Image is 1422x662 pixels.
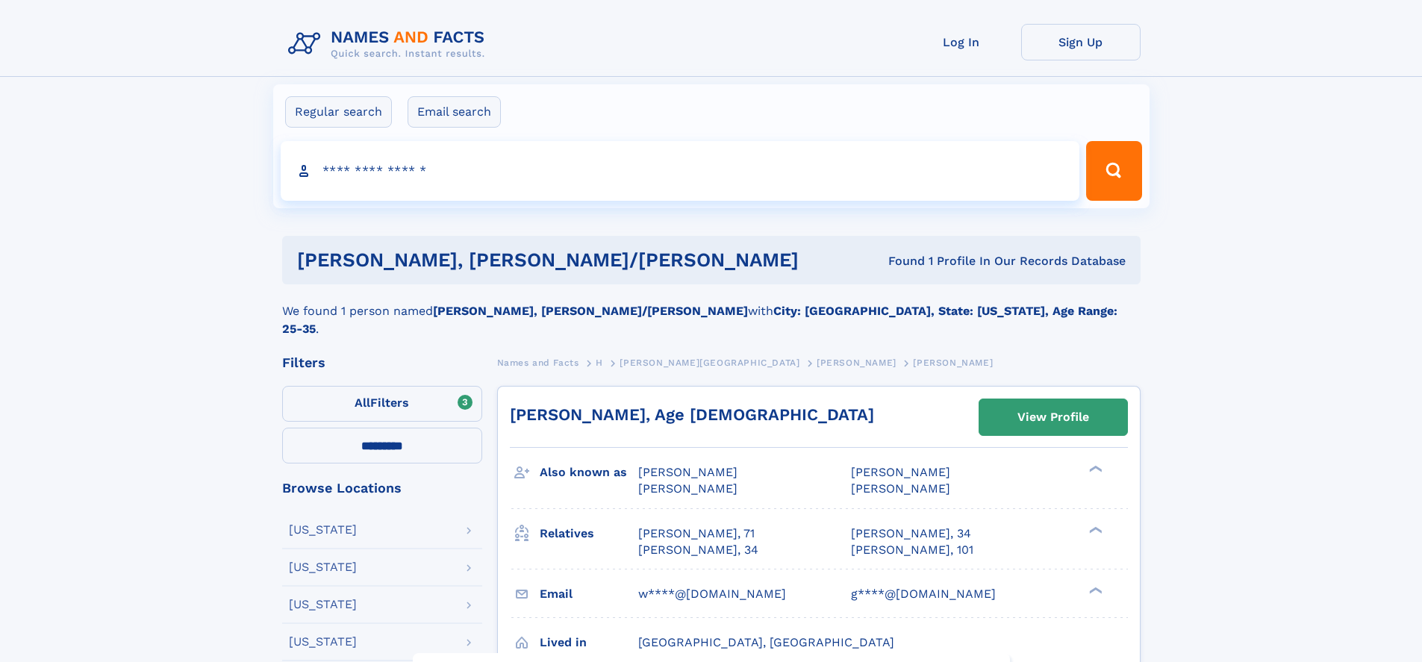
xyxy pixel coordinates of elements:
[851,465,950,479] span: [PERSON_NAME]
[638,525,755,542] a: [PERSON_NAME], 71
[1085,585,1103,595] div: ❯
[282,284,1141,338] div: We found 1 person named with .
[817,357,896,368] span: [PERSON_NAME]
[297,251,843,269] h1: [PERSON_NAME], [PERSON_NAME]/[PERSON_NAME]
[289,599,357,611] div: [US_STATE]
[638,481,737,496] span: [PERSON_NAME]
[497,353,579,372] a: Names and Facts
[596,357,603,368] span: H
[851,525,971,542] a: [PERSON_NAME], 34
[851,481,950,496] span: [PERSON_NAME]
[540,630,638,655] h3: Lived in
[638,542,758,558] a: [PERSON_NAME], 34
[433,304,748,318] b: [PERSON_NAME], [PERSON_NAME]/[PERSON_NAME]
[282,386,482,422] label: Filters
[540,460,638,485] h3: Also known as
[851,542,973,558] a: [PERSON_NAME], 101
[979,399,1127,435] a: View Profile
[510,405,874,424] a: [PERSON_NAME], Age [DEMOGRAPHIC_DATA]
[289,561,357,573] div: [US_STATE]
[620,357,799,368] span: [PERSON_NAME][GEOGRAPHIC_DATA]
[282,304,1117,336] b: City: [GEOGRAPHIC_DATA], State: [US_STATE], Age Range: 25-35
[282,24,497,64] img: Logo Names and Facts
[282,481,482,495] div: Browse Locations
[620,353,799,372] a: [PERSON_NAME][GEOGRAPHIC_DATA]
[540,521,638,546] h3: Relatives
[638,465,737,479] span: [PERSON_NAME]
[289,524,357,536] div: [US_STATE]
[596,353,603,372] a: H
[408,96,501,128] label: Email search
[282,356,482,369] div: Filters
[913,357,993,368] span: [PERSON_NAME]
[902,24,1021,60] a: Log In
[540,581,638,607] h3: Email
[1021,24,1141,60] a: Sign Up
[817,353,896,372] a: [PERSON_NAME]
[1085,464,1103,474] div: ❯
[285,96,392,128] label: Regular search
[843,253,1126,269] div: Found 1 Profile In Our Records Database
[1017,400,1089,434] div: View Profile
[355,396,370,410] span: All
[281,141,1080,201] input: search input
[638,635,894,649] span: [GEOGRAPHIC_DATA], [GEOGRAPHIC_DATA]
[289,636,357,648] div: [US_STATE]
[1086,141,1141,201] button: Search Button
[1085,525,1103,534] div: ❯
